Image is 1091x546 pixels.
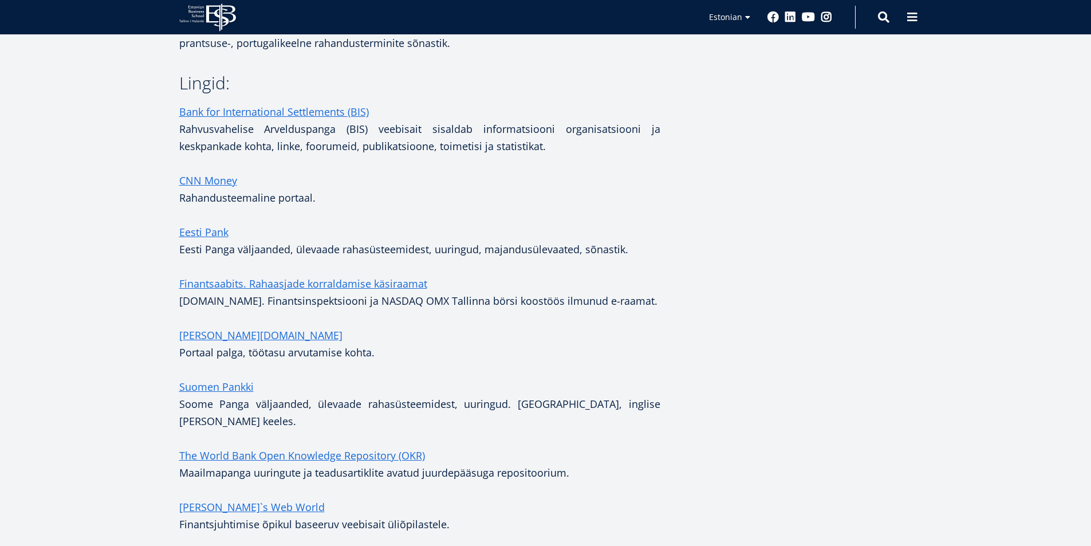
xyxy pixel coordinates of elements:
p: Rahvusvahelise Arvelduspanga (BIS) veebisait sisaldab informatsiooni organisatsiooni ja keskpanka... [179,103,660,155]
p: Portaal palga, töötasu arvutamise kohta. [179,327,660,361]
a: Bank for International Settlements (BIS) [179,103,369,120]
p: Soome Panga väljaanded, ülevaade rahasüsteemidest, uuringud. [GEOGRAPHIC_DATA], inglise [PERSON_N... [179,378,660,430]
h3: Lingid: [179,74,660,92]
p: [DOMAIN_NAME]. Finantsinspektsiooni ja NASDAQ OMX Tallinna börsi koostöös ilmunud e-raamat. [179,275,660,309]
a: Suomen Pankki [179,378,254,395]
a: [PERSON_NAME]`s Web World [179,498,325,516]
a: Eesti Pank [179,223,229,241]
p: Rahandusteemaline portaal. [179,172,660,206]
a: The World Bank Open Knowledge Repository (OKR) [179,447,425,464]
a: [PERSON_NAME][DOMAIN_NAME] [179,327,342,344]
a: Finantsaabits. Rahaasjade korraldamise käsiraamat [179,275,427,292]
p: Maailmapanga uuringute ja teadusartiklite avatud juurdepääsuga repositoorium. [179,447,660,481]
p: Eesti Panga väljaanded, ülevaade rahasüsteemidest, uuringud, majandusülevaated, sõnastik. [179,223,660,258]
a: Instagram [821,11,832,23]
p: Finantsjuhtimise õpikul baseeruv veebisait üliõpilastele. [179,498,660,533]
a: Youtube [802,11,815,23]
a: CNN Money [179,172,237,189]
a: Facebook [767,11,779,23]
a: Linkedin [785,11,796,23]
